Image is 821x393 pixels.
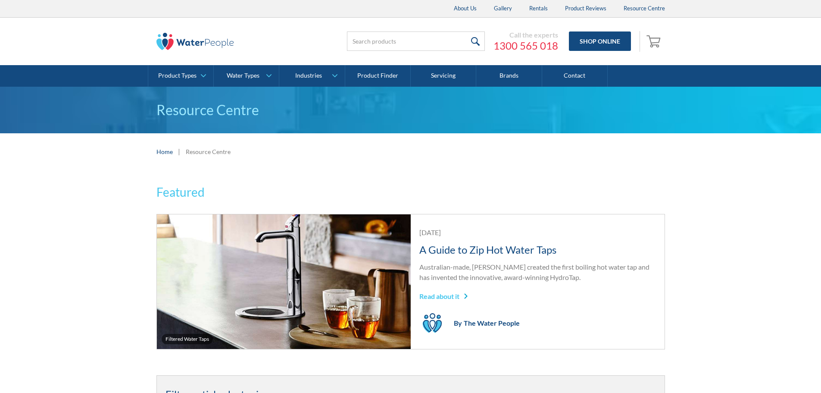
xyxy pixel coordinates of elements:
h4: A Guide to Zip Hot Water Taps [419,242,656,258]
div: Read about it [419,291,468,302]
a: Open cart [644,31,665,52]
a: Shop Online [569,31,631,51]
img: shopping cart [646,34,663,48]
img: The Water People [156,33,234,50]
a: Brands [476,65,542,87]
div: Filtered Water Taps [165,336,209,343]
a: Industries [279,65,344,87]
a: Home [156,147,173,156]
a: Servicing [411,65,476,87]
a: Product Types [148,65,213,87]
div: The Water People [464,319,520,327]
div: Water Types [227,72,259,79]
a: Filtered Water Taps[DATE]A Guide to Zip Hot Water TapsAustralian-made, [PERSON_NAME] created the ... [156,214,665,349]
div: By [454,319,462,327]
div: Resource Centre [186,147,231,156]
a: 1300 565 018 [493,39,558,52]
p: Australian-made, [PERSON_NAME] created the first boiling hot water tap and has invented the innov... [419,262,656,283]
div: Call the experts [493,31,558,39]
input: Search products [347,31,485,51]
h3: Featured [156,183,665,201]
div: [DATE] [419,227,656,238]
a: Water Types [214,65,279,87]
div: Product Types [158,72,197,79]
a: Product Finder [345,65,411,87]
h1: Resource Centre [156,100,665,120]
div: Industries [295,72,322,79]
div: | [177,146,181,157]
a: Contact [542,65,608,87]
